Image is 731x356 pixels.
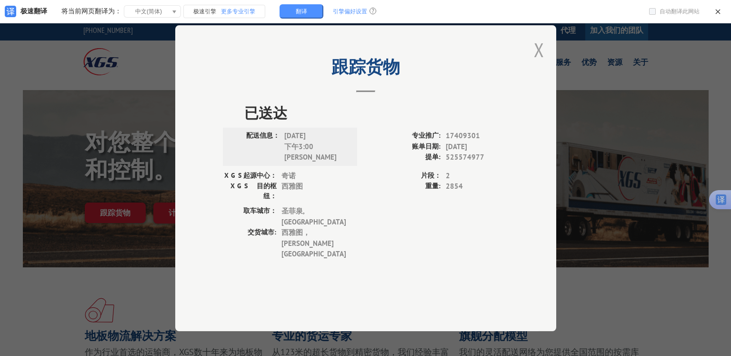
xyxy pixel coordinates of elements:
font: 提单: [425,153,441,161]
font: 17409301 [446,131,480,140]
font: 片段： [421,171,441,179]
button: 关闭模态框 [534,37,544,62]
font: XGS 目的枢纽： [230,182,277,200]
font: XGS起源中心： [224,171,277,179]
font: 2854 [446,182,463,191]
font: [PERSON_NAME] [284,153,337,162]
font: 2 [446,171,450,180]
font: 525574977 [446,153,484,162]
font: 重量: [425,182,441,190]
font: 已送达 [244,103,287,122]
font: 跟踪货物 [331,55,400,78]
font: 圣菲泉 [281,206,303,215]
font: [GEOGRAPHIC_DATA] [281,217,346,226]
font: 取车城市： [243,206,277,215]
font: , [303,206,305,215]
font: 奇诺 [281,171,296,180]
font: 配送信息： [246,131,280,140]
font: [DATE] [284,131,306,140]
font: 交货城市: [248,228,277,236]
font: 下午3:00 [284,142,313,151]
font: 西雅图 [281,228,303,237]
font: ， [303,228,310,237]
font: 账单日期: [412,142,441,150]
font: 专业推广: [412,131,441,140]
font: [DATE] [446,142,467,151]
font: 西雅图 [281,182,303,191]
font: [PERSON_NAME][GEOGRAPHIC_DATA] [281,238,346,258]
